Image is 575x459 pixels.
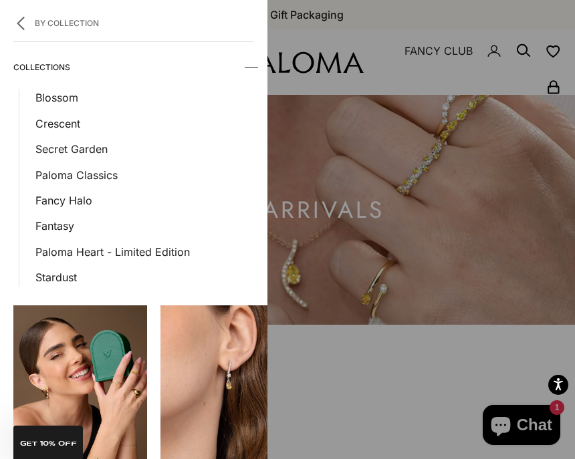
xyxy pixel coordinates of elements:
[13,426,83,459] div: GET 10% Off
[35,166,254,184] a: Paloma Classics
[35,140,254,158] a: Secret Garden
[35,89,254,106] a: Blossom
[13,47,254,88] summary: Collections
[35,269,254,286] a: Stardust
[35,243,254,261] a: Paloma Heart - Limited Edition
[13,3,254,42] button: By Collection
[35,115,254,132] a: Crescent
[35,217,254,235] a: Fantasy
[35,192,254,209] a: Fancy Halo
[20,440,77,447] span: GET 10% Off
